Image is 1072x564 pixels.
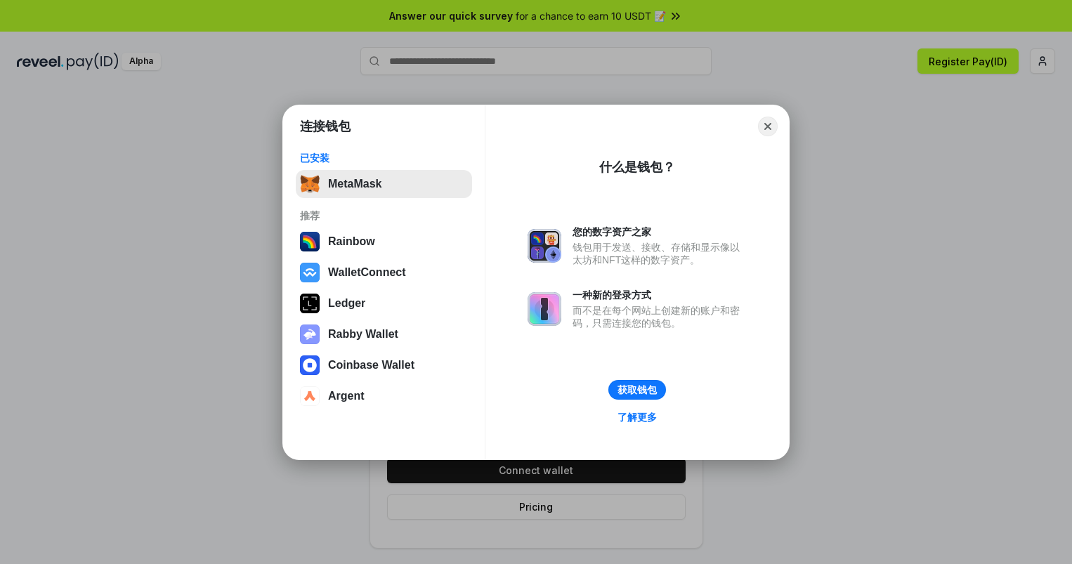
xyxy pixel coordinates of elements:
h1: 连接钱包 [300,118,351,135]
div: 钱包用于发送、接收、存储和显示像以太坊和NFT这样的数字资产。 [573,241,747,266]
div: Rainbow [328,235,375,248]
div: 了解更多 [617,411,657,424]
button: Coinbase Wallet [296,351,472,379]
button: Rabby Wallet [296,320,472,348]
button: Argent [296,382,472,410]
img: svg+xml,%3Csvg%20xmlns%3D%22http%3A%2F%2Fwww.w3.org%2F2000%2Fsvg%22%20fill%3D%22none%22%20viewBox... [300,324,320,344]
div: Rabby Wallet [328,328,398,341]
div: 什么是钱包？ [599,159,675,176]
button: 获取钱包 [608,380,666,400]
div: Coinbase Wallet [328,359,414,372]
button: Ledger [296,289,472,317]
img: svg+xml,%3Csvg%20width%3D%22120%22%20height%3D%22120%22%20viewBox%3D%220%200%20120%20120%22%20fil... [300,232,320,251]
img: svg+xml,%3Csvg%20xmlns%3D%22http%3A%2F%2Fwww.w3.org%2F2000%2Fsvg%22%20fill%3D%22none%22%20viewBox... [528,229,561,263]
div: 而不是在每个网站上创建新的账户和密码，只需连接您的钱包。 [573,304,747,329]
div: 推荐 [300,209,468,222]
img: svg+xml,%3Csvg%20width%3D%2228%22%20height%3D%2228%22%20viewBox%3D%220%200%2028%2028%22%20fill%3D... [300,355,320,375]
div: WalletConnect [328,266,406,279]
img: svg+xml,%3Csvg%20fill%3D%22none%22%20height%3D%2233%22%20viewBox%3D%220%200%2035%2033%22%20width%... [300,174,320,194]
div: 一种新的登录方式 [573,289,747,301]
img: svg+xml,%3Csvg%20xmlns%3D%22http%3A%2F%2Fwww.w3.org%2F2000%2Fsvg%22%20width%3D%2228%22%20height%3... [300,294,320,313]
img: svg+xml,%3Csvg%20width%3D%2228%22%20height%3D%2228%22%20viewBox%3D%220%200%2028%2028%22%20fill%3D... [300,386,320,406]
button: Close [758,117,778,136]
div: Argent [328,390,365,402]
div: 您的数字资产之家 [573,225,747,238]
div: 获取钱包 [617,383,657,396]
div: 已安装 [300,152,468,164]
a: 了解更多 [609,408,665,426]
div: Ledger [328,297,365,310]
button: MetaMask [296,170,472,198]
img: svg+xml,%3Csvg%20xmlns%3D%22http%3A%2F%2Fwww.w3.org%2F2000%2Fsvg%22%20fill%3D%22none%22%20viewBox... [528,292,561,326]
div: MetaMask [328,178,381,190]
button: Rainbow [296,228,472,256]
button: WalletConnect [296,258,472,287]
img: svg+xml,%3Csvg%20width%3D%2228%22%20height%3D%2228%22%20viewBox%3D%220%200%2028%2028%22%20fill%3D... [300,263,320,282]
